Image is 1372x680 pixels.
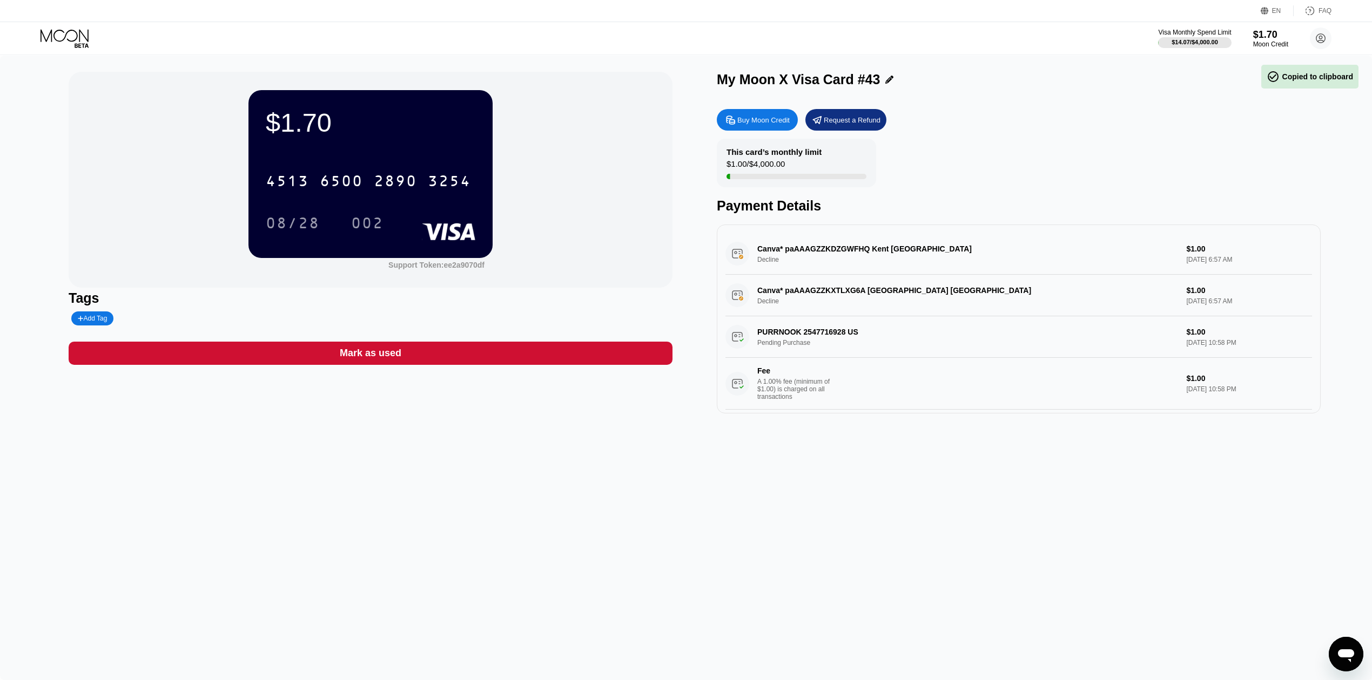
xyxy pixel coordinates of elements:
[78,315,107,322] div: Add Tag
[824,115,880,125] div: Request a Refund
[1158,29,1231,36] div: Visa Monthly Spend Limit
[727,159,785,174] div: $1.00 / $4,000.00
[1186,385,1312,393] div: [DATE] 10:58 PM
[388,261,485,269] div: Support Token:ee2a9070df
[266,216,320,233] div: 08/28
[266,107,475,138] div: $1.70
[737,115,790,125] div: Buy Moon Credit
[1253,40,1288,48] div: Moon Credit
[266,174,309,191] div: 4513
[1267,70,1280,83] span: 
[374,174,417,191] div: 2890
[259,167,477,194] div: 4513650028903254
[725,358,1312,410] div: FeeA 1.00% fee (minimum of $1.00) is charged on all transactions$1.00[DATE] 10:58 PM
[1272,7,1281,15] div: EN
[1294,5,1331,16] div: FAQ
[727,147,822,157] div: This card’s monthly limit
[69,290,672,306] div: Tags
[1186,374,1312,383] div: $1.00
[1261,5,1294,16] div: EN
[351,216,384,233] div: 002
[717,72,880,87] div: My Moon X Visa Card #43
[320,174,363,191] div: 6500
[1253,29,1288,48] div: $1.70Moon Credit
[1329,637,1363,671] iframe: Button to launch messaging window
[340,347,401,359] div: Mark as used
[388,261,485,269] div: Support Token: ee2a9070df
[1172,39,1218,45] div: $14.07 / $4,000.00
[258,209,328,236] div: 08/28
[717,198,1321,214] div: Payment Details
[71,311,113,325] div: Add Tag
[1267,70,1353,83] div: Copied to clipboard
[428,174,471,191] div: 3254
[717,109,798,131] div: Buy Moon Credit
[757,366,833,375] div: Fee
[757,378,838,400] div: A 1.00% fee (minimum of $1.00) is charged on all transactions
[1319,7,1331,15] div: FAQ
[805,109,886,131] div: Request a Refund
[343,209,392,236] div: 002
[1158,29,1231,48] div: Visa Monthly Spend Limit$14.07/$4,000.00
[69,342,672,365] div: Mark as used
[1253,29,1288,40] div: $1.70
